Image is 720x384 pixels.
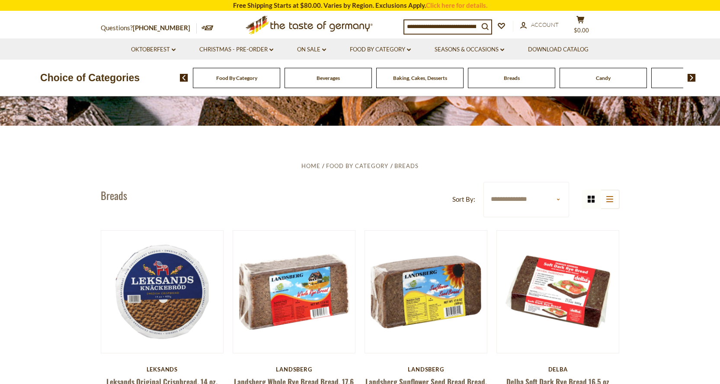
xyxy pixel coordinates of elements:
[504,75,520,81] a: Breads
[101,189,127,202] h1: Breads
[426,1,487,9] a: Click here for details.
[496,366,620,373] div: Delba
[297,45,326,54] a: On Sale
[233,231,355,353] img: Landsberg Whole Rye Bread Bread, 17.6 oz.
[131,45,176,54] a: Oktoberfest
[393,75,447,81] a: Baking, Cakes, Desserts
[101,231,224,353] img: Leksands Original Crispbread, 14 oz.
[317,75,340,81] a: Beverages
[301,162,320,169] a: Home
[365,366,488,373] div: Landsberg
[528,45,589,54] a: Download Catalog
[133,24,190,32] a: [PHONE_NUMBER]
[596,75,611,81] a: Candy
[574,27,589,34] span: $0.00
[233,366,356,373] div: Landsberg
[101,366,224,373] div: Leksands
[520,20,559,30] a: Account
[452,194,475,205] label: Sort By:
[180,74,188,82] img: previous arrow
[199,45,273,54] a: Christmas - PRE-ORDER
[350,45,411,54] a: Food By Category
[531,21,559,28] span: Account
[394,162,419,169] a: Breads
[216,75,257,81] a: Food By Category
[688,74,696,82] img: next arrow
[435,45,504,54] a: Seasons & Occasions
[326,162,388,169] a: Food By Category
[497,231,619,353] img: Delba Soft Dark Rye Bread 16.5 oz
[101,22,197,34] p: Questions?
[365,231,487,353] img: Landsberg Sunflower Seed Bread Bread, 17.6 oz.
[568,16,594,37] button: $0.00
